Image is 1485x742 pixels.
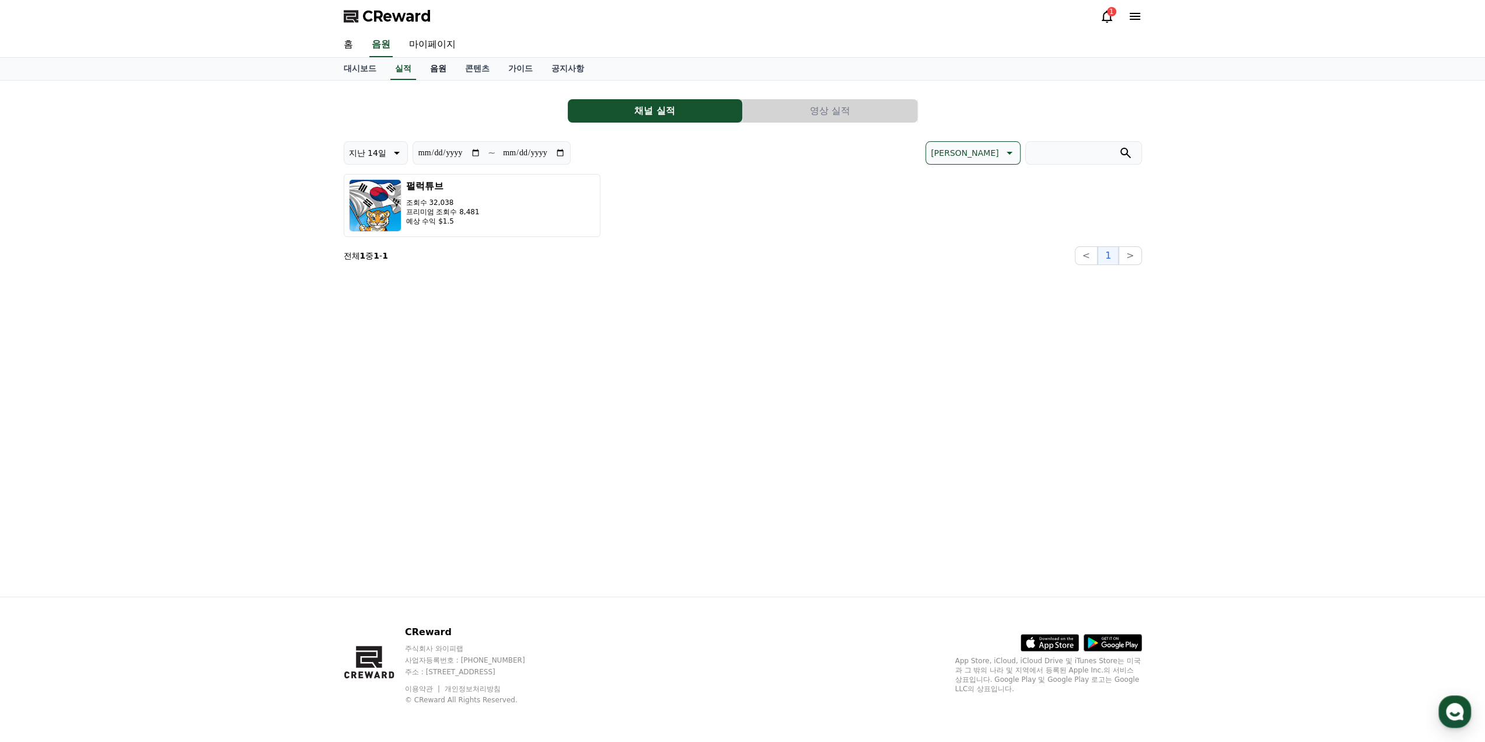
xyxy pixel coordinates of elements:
[568,99,743,123] a: 채널 실적
[743,99,917,123] button: 영상 실적
[931,145,998,161] p: [PERSON_NAME]
[344,7,431,26] a: CReward
[362,7,431,26] span: CReward
[382,251,388,260] strong: 1
[1100,9,1114,23] a: 1
[405,656,547,665] p: 사업자등록번호 : [PHONE_NUMBER]
[344,250,388,262] p: 전체 중 -
[180,388,194,397] span: 설정
[37,388,44,397] span: 홈
[406,179,480,193] h3: 펄럭튜브
[406,207,480,217] p: 프리미엄 조회수 8,481
[334,58,386,80] a: 대시보드
[405,625,547,639] p: CReward
[405,667,547,677] p: 주소 : [STREET_ADDRESS]
[1098,246,1119,265] button: 1
[373,251,379,260] strong: 1
[405,695,547,705] p: © CReward All Rights Reserved.
[405,644,547,653] p: 주식회사 와이피랩
[77,370,151,399] a: 대화
[1119,246,1141,265] button: >
[4,370,77,399] a: 홈
[568,99,742,123] button: 채널 실적
[344,174,600,237] button: 펄럭튜브 조회수 32,038 프리미엄 조회수 8,481 예상 수익 $1.5
[151,370,224,399] a: 설정
[488,146,495,160] p: ~
[743,99,918,123] a: 영상 실적
[349,179,401,232] img: 펄럭튜브
[925,141,1020,165] button: [PERSON_NAME]
[421,58,456,80] a: 음원
[445,685,501,693] a: 개인정보처리방침
[542,58,593,80] a: 공지사항
[955,656,1142,694] p: App Store, iCloud, iCloud Drive 및 iTunes Store는 미국과 그 밖의 나라 및 지역에서 등록된 Apple Inc.의 서비스 상표입니다. Goo...
[107,388,121,398] span: 대화
[406,198,480,207] p: 조회수 32,038
[390,58,416,80] a: 실적
[349,145,386,161] p: 지난 14일
[400,33,465,57] a: 마이페이지
[360,251,366,260] strong: 1
[405,685,442,693] a: 이용약관
[1075,246,1098,265] button: <
[499,58,542,80] a: 가이드
[344,141,408,165] button: 지난 14일
[369,33,393,57] a: 음원
[334,33,362,57] a: 홈
[406,217,480,226] p: 예상 수익 $1.5
[1107,7,1116,16] div: 1
[456,58,499,80] a: 콘텐츠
